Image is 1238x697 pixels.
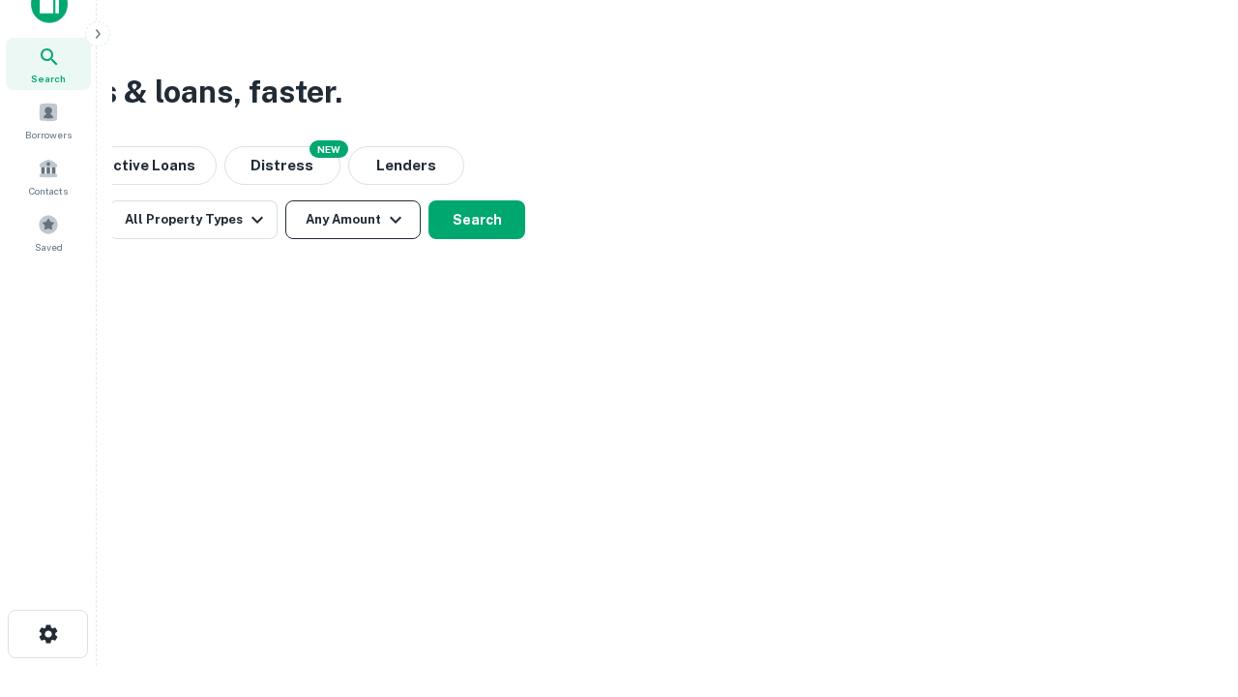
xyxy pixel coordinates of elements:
[6,38,91,90] a: Search
[428,200,525,239] button: Search
[285,200,421,239] button: Any Amount
[224,146,340,185] button: Search distressed loans with lien and other non-mortgage details.
[29,183,68,198] span: Contacts
[81,146,217,185] button: Active Loans
[309,140,348,158] div: NEW
[6,150,91,202] a: Contacts
[35,239,63,255] span: Saved
[6,94,91,146] a: Borrowers
[6,206,91,258] a: Saved
[31,71,66,86] span: Search
[348,146,464,185] button: Lenders
[109,200,278,239] button: All Property Types
[1141,542,1238,635] iframe: Chat Widget
[25,127,72,142] span: Borrowers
